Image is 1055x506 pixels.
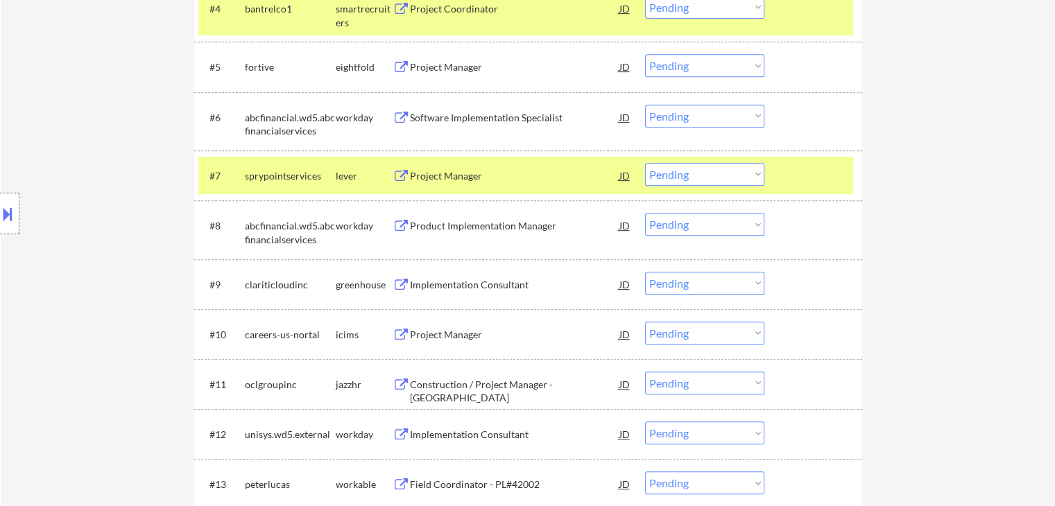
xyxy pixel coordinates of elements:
div: #13 [209,478,234,491]
div: #4 [209,2,234,16]
div: smartrecruiters [336,2,393,29]
div: abcfinancial.wd5.abcfinancialservices [245,219,336,246]
div: workday [336,219,393,233]
div: Project Manager [410,60,619,74]
div: eightfold [336,60,393,74]
div: Construction / Project Manager - [GEOGRAPHIC_DATA] [410,378,619,405]
div: workday [336,428,393,442]
div: fortive [245,60,336,74]
div: greenhouse [336,278,393,292]
div: JD [618,105,632,130]
div: Software Implementation Specialist [410,111,619,125]
div: JD [618,163,632,188]
div: JD [618,213,632,238]
div: lever [336,169,393,183]
div: workable [336,478,393,491]
div: peterlucas [245,478,336,491]
div: Field Coordinator - PL#42002 [410,478,619,491]
div: bantrelco1 [245,2,336,16]
div: sprypointservices [245,169,336,183]
div: #11 [209,378,234,392]
div: jazzhr [336,378,393,392]
div: Project Manager [410,328,619,342]
div: JD [618,421,632,446]
div: abcfinancial.wd5.abcfinancialservices [245,111,336,138]
div: Implementation Consultant [410,278,619,292]
div: oclgroupinc [245,378,336,392]
div: JD [618,272,632,297]
div: clariticloudinc [245,278,336,292]
div: #12 [209,428,234,442]
div: workday [336,111,393,125]
div: #5 [209,60,234,74]
div: Product Implementation Manager [410,219,619,233]
div: Implementation Consultant [410,428,619,442]
div: unisys.wd5.external [245,428,336,442]
div: JD [618,372,632,396]
div: careers-us-nortal [245,328,336,342]
div: JD [618,471,632,496]
div: Project Manager [410,169,619,183]
div: JD [618,54,632,79]
div: Project Coordinator [410,2,619,16]
div: JD [618,322,632,347]
div: icims [336,328,393,342]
